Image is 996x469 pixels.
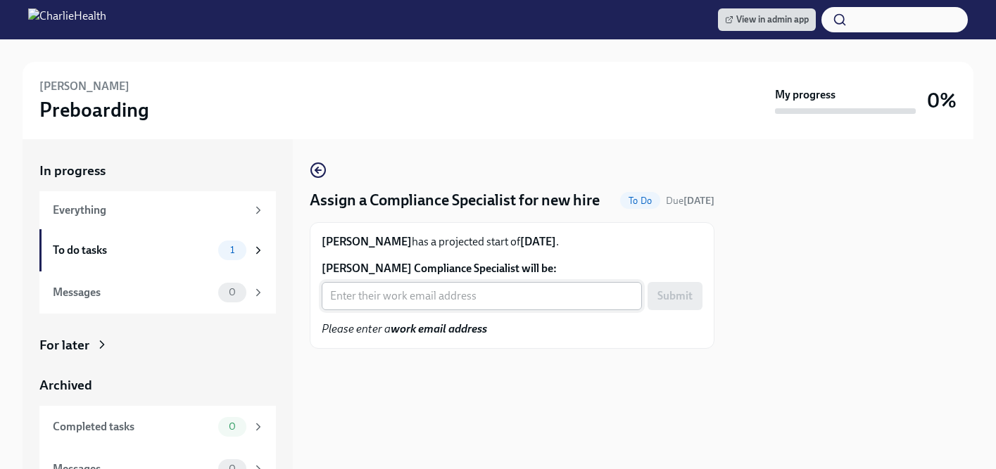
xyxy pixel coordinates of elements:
span: To Do [620,195,660,206]
p: has a projected start of . [322,234,702,250]
span: 0 [220,287,244,297]
a: In progress [39,162,276,180]
div: For later [39,336,89,354]
span: View in admin app [725,13,809,27]
span: 0 [220,421,244,432]
h4: Assign a Compliance Specialist for new hire [310,190,600,211]
strong: [PERSON_NAME] [322,235,412,248]
a: Everything [39,191,276,229]
em: Please enter a [322,322,487,335]
strong: [DATE] [520,235,556,248]
div: Completed tasks [53,419,213,435]
a: To do tasks1 [39,229,276,271]
span: September 23rd, 2025 09:00 [666,194,714,207]
h6: [PERSON_NAME] [39,79,130,94]
label: [PERSON_NAME] Compliance Specialist will be: [322,261,702,276]
a: View in admin app [718,8,816,31]
a: For later [39,336,276,354]
div: To do tasks [53,243,213,258]
span: Due [666,195,714,207]
input: Enter their work email address [322,282,642,310]
a: Messages0 [39,271,276,314]
strong: [DATE] [683,195,714,207]
h3: 0% [927,88,957,113]
strong: My progress [775,87,836,103]
img: CharlieHealth [28,8,106,31]
span: 1 [222,245,243,255]
h3: Preboarding [39,97,149,122]
a: Archived [39,376,276,394]
strong: work email address [391,322,487,335]
a: Completed tasks0 [39,406,276,448]
div: Messages [53,285,213,300]
div: Everything [53,203,246,218]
